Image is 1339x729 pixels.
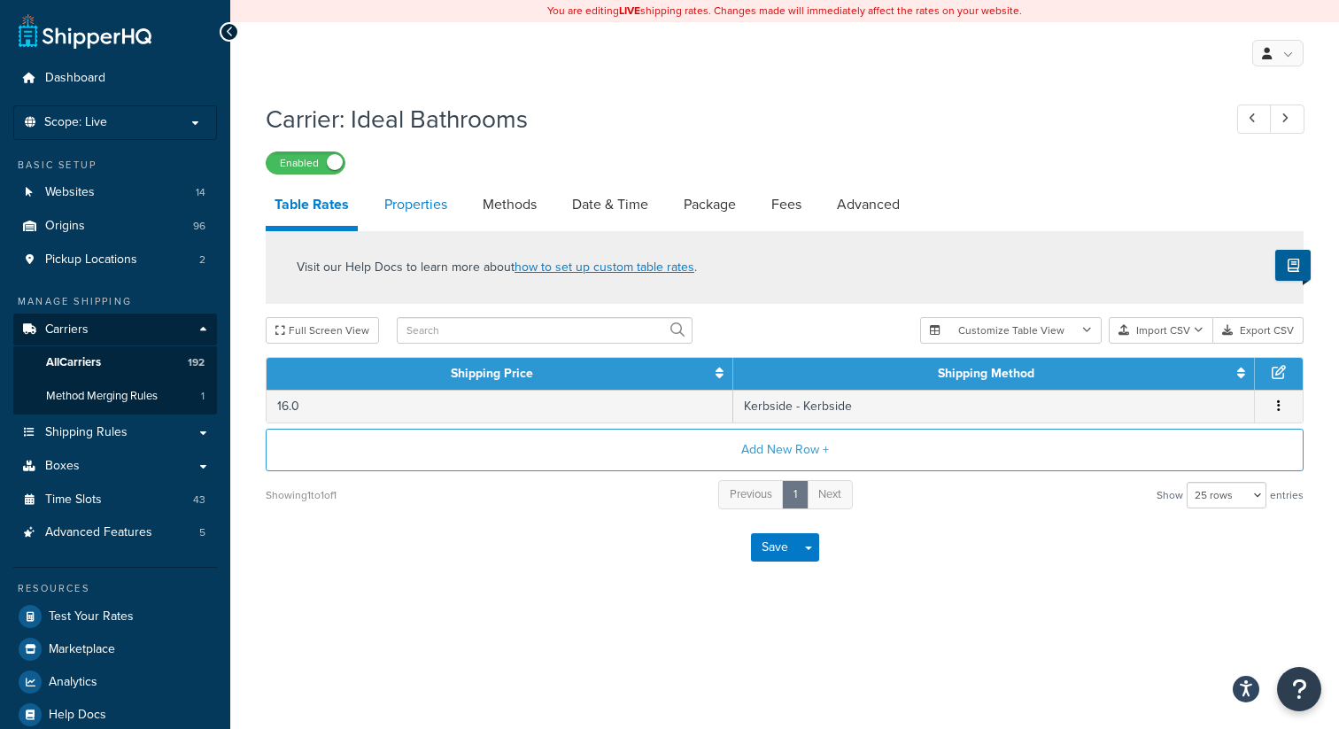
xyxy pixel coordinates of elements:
span: 43 [193,492,205,508]
b: LIVE [619,3,640,19]
span: 5 [199,525,205,540]
button: Save [751,533,799,562]
span: Method Merging Rules [46,389,158,404]
span: Pickup Locations [45,252,137,268]
li: Pickup Locations [13,244,217,276]
li: Origins [13,210,217,243]
span: All Carriers [46,355,101,370]
span: Show [1157,483,1183,508]
span: Time Slots [45,492,102,508]
input: Search [397,317,693,344]
a: Method Merging Rules1 [13,380,217,413]
a: 1 [782,480,809,509]
li: Carriers [13,314,217,415]
span: Marketplace [49,642,115,657]
span: 96 [193,219,205,234]
span: Origins [45,219,85,234]
li: Websites [13,176,217,209]
button: Open Resource Center [1277,667,1321,711]
span: 1 [201,389,205,404]
span: Next [818,485,841,502]
span: 192 [188,355,205,370]
span: Test Your Rates [49,609,134,624]
td: Kerbside - Kerbside [733,390,1255,423]
span: 2 [199,252,205,268]
a: Marketplace [13,633,217,665]
a: Boxes [13,450,217,483]
a: Dashboard [13,62,217,95]
h1: Carrier: Ideal Bathrooms [266,102,1204,136]
span: Scope: Live [44,115,107,130]
a: Next [807,480,853,509]
a: Advanced Features5 [13,516,217,549]
a: Websites14 [13,176,217,209]
div: Basic Setup [13,158,217,173]
span: Previous [730,485,772,502]
span: Analytics [49,675,97,690]
a: AllCarriers192 [13,346,217,379]
div: Showing 1 to 1 of 1 [266,483,337,508]
a: Analytics [13,666,217,698]
a: Package [675,183,745,226]
span: Shipping Rules [45,425,128,440]
span: Carriers [45,322,89,337]
li: Method Merging Rules [13,380,217,413]
a: Previous Record [1237,105,1272,134]
a: Next Record [1270,105,1304,134]
a: Shipping Rules [13,416,217,449]
a: Date & Time [563,183,657,226]
span: Advanced Features [45,525,152,540]
span: Help Docs [49,708,106,723]
a: Pickup Locations2 [13,244,217,276]
li: Time Slots [13,484,217,516]
span: entries [1270,483,1304,508]
div: Manage Shipping [13,294,217,309]
a: Fees [762,183,810,226]
a: how to set up custom table rates [515,258,694,276]
button: Full Screen View [266,317,379,344]
a: Time Slots43 [13,484,217,516]
p: Visit our Help Docs to learn more about . [297,258,697,277]
button: Import CSV [1109,317,1213,344]
a: Shipping Price [451,364,533,383]
a: Methods [474,183,546,226]
span: 14 [196,185,205,200]
a: Test Your Rates [13,601,217,632]
button: Export CSV [1213,317,1304,344]
button: Customize Table View [920,317,1102,344]
div: Resources [13,581,217,596]
td: 16.0 [267,390,733,423]
button: Show Help Docs [1275,250,1311,281]
li: Advanced Features [13,516,217,549]
a: Shipping Method [938,364,1034,383]
a: Origins96 [13,210,217,243]
span: Dashboard [45,71,105,86]
a: Advanced [828,183,909,226]
a: Properties [375,183,456,226]
a: Previous [718,480,784,509]
span: Websites [45,185,95,200]
a: Carriers [13,314,217,346]
span: Boxes [45,459,80,474]
label: Enabled [267,152,344,174]
a: Table Rates [266,183,358,231]
button: Add New Row + [266,429,1304,471]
